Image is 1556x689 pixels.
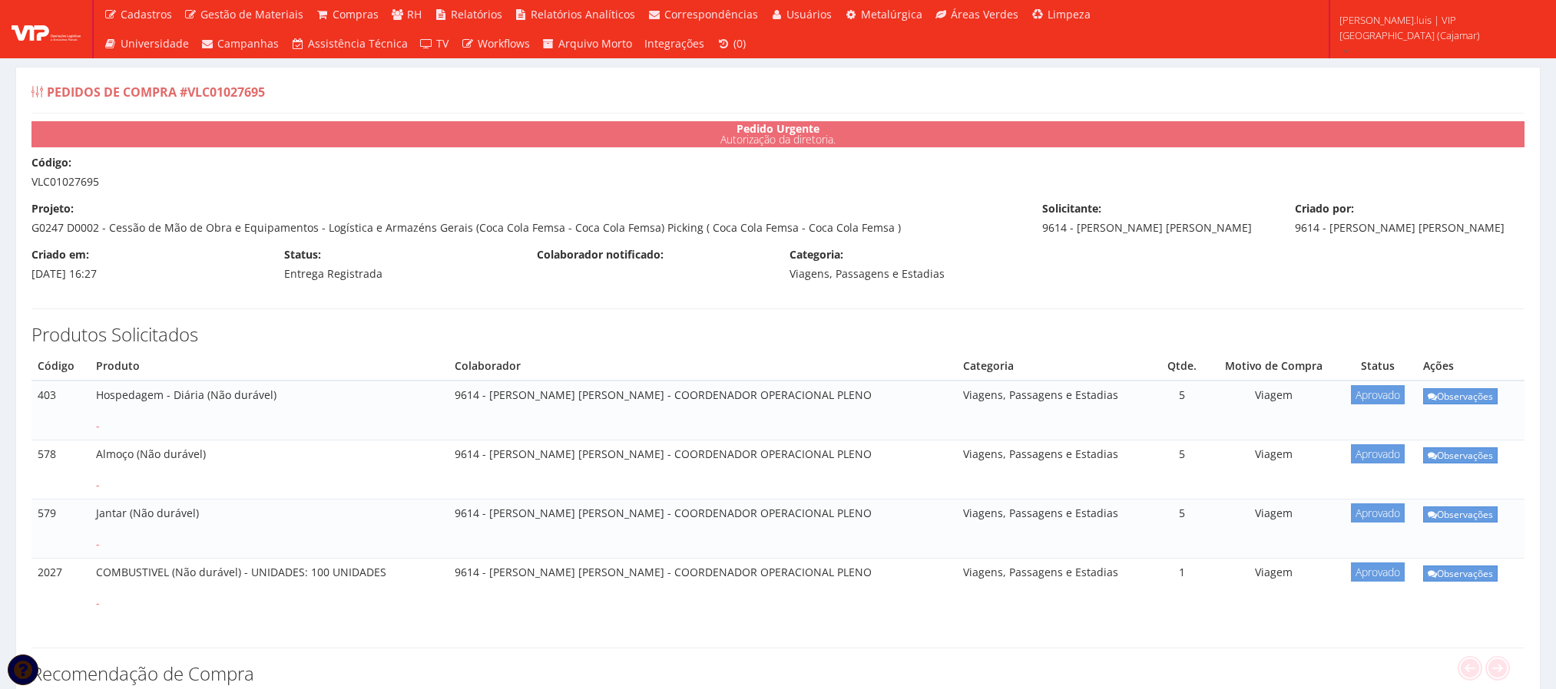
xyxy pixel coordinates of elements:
[31,664,1525,684] h3: Recomendação de Compra
[31,499,90,559] td: 579
[478,36,530,51] span: Workflows
[31,155,71,170] label: Código:
[20,247,273,282] div: [DATE] 16:27
[90,559,449,617] td: COMBUSTIVEL (Não durável) - UNIDADES: 100 UNIDADES
[1209,440,1339,499] td: Viagem
[436,36,449,51] span: TV
[1351,385,1405,404] span: Aprovado
[1209,381,1339,440] td: Viagem
[957,352,1155,381] th: Categoria do Produto
[537,247,664,262] label: Colaborador notificado:
[31,352,90,381] th: Código
[121,7,172,21] span: Cadastros
[96,595,100,610] span: -
[31,559,90,617] td: 2027
[20,155,1536,190] div: VLC01027695
[1295,201,1354,216] label: Criado por:
[861,7,922,21] span: Metalúrgica
[449,559,957,617] td: 9614 - [PERSON_NAME] [PERSON_NAME] - COORDENADOR OPERACIONAL PLENO
[31,201,74,216] label: Projeto:
[121,36,189,51] span: Universidade
[98,29,195,58] a: Universidade
[1417,352,1525,381] th: Ações
[733,36,746,51] span: (0)
[285,29,414,58] a: Assistência Técnica
[1339,352,1417,381] th: Status
[449,440,957,499] td: 9614 - [PERSON_NAME] [PERSON_NAME] - COORDENADOR OPERACIONAL PLENO
[96,536,100,551] span: -
[1031,201,1283,236] div: 9614 - [PERSON_NAME] [PERSON_NAME]
[217,36,279,51] span: Campanhas
[1155,352,1209,381] th: Quantidade
[273,247,525,282] div: Entrega Registrada
[1048,7,1091,21] span: Limpeza
[1042,201,1101,216] label: Solicitante:
[90,352,449,381] th: Produto
[786,7,832,21] span: Usuários
[455,29,536,58] a: Workflows
[449,352,957,381] th: Colaborador
[90,499,449,559] td: Jantar (Não durável)
[1209,352,1339,381] th: Motivo de Compra
[1209,559,1339,617] td: Viagem
[1423,506,1498,523] a: Observações
[1155,499,1209,559] td: 5
[451,7,502,21] span: Relatórios
[737,121,819,136] strong: Pedido Urgente
[200,7,303,21] span: Gestão de Materiais
[1423,565,1498,582] a: Observações
[449,499,957,559] td: 9614 - [PERSON_NAME] [PERSON_NAME] - COORDENADOR OPERACIONAL PLENO
[31,325,1525,344] h3: Produtos Solicitados
[1351,503,1405,523] span: Aprovado
[1155,440,1209,499] td: 5
[407,7,422,21] span: RH
[957,559,1155,617] td: Viagens, Passagens e Estadias
[778,247,1031,282] div: Viagens, Passagens e Estadias
[90,440,449,499] td: Almoço (Não durável)
[531,7,635,21] span: Relatórios Analíticos
[957,440,1155,499] td: Viagens, Passagens e Estadias
[1155,381,1209,440] td: 5
[47,84,265,101] span: Pedidos de Compra #VLC01027695
[1339,12,1536,43] span: [PERSON_NAME].luis | VIP [GEOGRAPHIC_DATA] (Cajamar)
[710,29,752,58] a: (0)
[31,440,90,499] td: 578
[1155,559,1209,617] td: 1
[957,381,1155,440] td: Viagens, Passagens e Estadias
[536,29,639,58] a: Arquivo Morto
[20,201,1031,236] div: G0247 D0002 - Cessão de Mão de Obra e Equipamentos - Logística e Armazéns Gerais (Coca Cola Femsa...
[951,7,1018,21] span: Áreas Verdes
[1283,201,1536,236] div: 9614 - [PERSON_NAME] [PERSON_NAME]
[195,29,286,58] a: Campanhas
[1423,388,1498,404] a: Observações
[644,36,704,51] span: Integrações
[284,247,321,262] label: Status:
[90,381,449,440] td: Hospedagem - Diária (Não durável)
[31,381,90,440] td: 403
[1351,444,1405,463] span: Aprovado
[638,29,710,58] a: Integrações
[308,36,408,51] span: Assistência Técnica
[414,29,455,58] a: TV
[12,18,81,41] img: logo
[558,36,632,51] span: Arquivo Morto
[1351,562,1405,582] span: Aprovado
[31,247,89,262] label: Criado em:
[96,418,100,433] span: -
[790,247,843,262] label: Categoria:
[31,121,1525,147] div: Autorização da diretoria.
[1423,447,1498,463] a: Observações
[333,7,379,21] span: Compras
[664,7,758,21] span: Correspondências
[957,499,1155,559] td: Viagens, Passagens e Estadias
[1209,499,1339,559] td: Viagem
[449,381,957,440] td: 9614 - [PERSON_NAME] [PERSON_NAME] - COORDENADOR OPERACIONAL PLENO
[96,477,100,492] span: -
